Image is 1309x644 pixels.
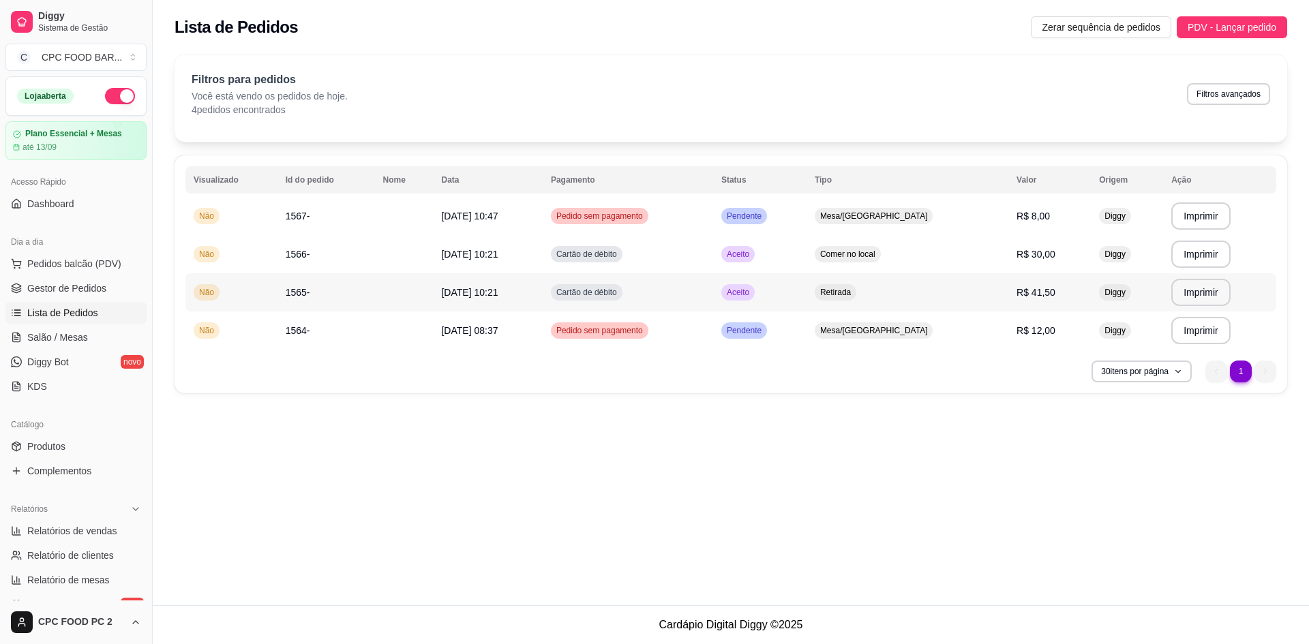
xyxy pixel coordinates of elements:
[27,306,98,320] span: Lista de Pedidos
[1008,166,1091,194] th: Valor
[27,331,88,344] span: Salão / Mesas
[17,50,31,64] span: C
[1171,202,1231,230] button: Imprimir
[5,171,147,193] div: Acesso Rápido
[286,325,310,336] span: 1564-
[196,249,217,260] span: Não
[27,573,110,587] span: Relatório de mesas
[1177,16,1287,38] button: PDV - Lançar pedido
[5,594,147,615] a: Relatório de fidelidadenovo
[17,89,74,104] div: Loja aberta
[724,249,752,260] span: Aceito
[5,277,147,299] a: Gestor de Pedidos
[5,253,147,275] button: Pedidos balcão (PDV)
[1102,249,1128,260] span: Diggy
[5,569,147,591] a: Relatório de mesas
[1199,354,1283,389] nav: pagination navigation
[27,197,74,211] span: Dashboard
[5,326,147,348] a: Salão / Mesas
[5,351,147,373] a: Diggy Botnovo
[5,5,147,38] a: DiggySistema de Gestão
[1187,83,1270,105] button: Filtros avançados
[1092,361,1192,382] button: 30itens por página
[11,504,48,515] span: Relatórios
[277,166,375,194] th: Id do pedido
[153,605,1309,644] footer: Cardápio Digital Diggy © 2025
[38,22,141,33] span: Sistema de Gestão
[27,355,69,369] span: Diggy Bot
[724,325,764,336] span: Pendente
[433,166,542,194] th: Data
[38,10,141,22] span: Diggy
[192,89,348,103] p: Você está vendo os pedidos de hoje.
[1188,20,1276,35] span: PDV - Lançar pedido
[22,142,57,153] article: até 13/09
[817,287,854,298] span: Retirada
[1171,241,1231,268] button: Imprimir
[27,281,106,295] span: Gestor de Pedidos
[38,616,125,628] span: CPC FOOD PC 2
[1091,166,1163,194] th: Origem
[185,166,277,194] th: Visualizado
[817,249,878,260] span: Comer no local
[5,193,147,215] a: Dashboard
[27,598,122,611] span: Relatório de fidelidade
[25,129,122,139] article: Plano Essencial + Mesas
[817,211,931,221] span: Mesa/[GEOGRAPHIC_DATA]
[1171,279,1231,306] button: Imprimir
[1017,325,1055,336] span: R$ 12,00
[5,44,147,71] button: Select a team
[1163,166,1276,194] th: Ação
[554,287,620,298] span: Cartão de débito
[807,166,1008,194] th: Tipo
[554,249,620,260] span: Cartão de débito
[5,435,147,457] a: Produtos
[543,166,713,194] th: Pagamento
[5,545,147,566] a: Relatório de clientes
[5,520,147,542] a: Relatórios de vendas
[1017,249,1055,260] span: R$ 30,00
[1031,16,1171,38] button: Zerar sequência de pedidos
[27,524,117,538] span: Relatórios de vendas
[554,211,646,221] span: Pedido sem pagamento
[441,325,498,336] span: [DATE] 08:37
[5,231,147,253] div: Dia a dia
[27,549,114,562] span: Relatório de clientes
[175,16,298,38] h2: Lista de Pedidos
[1017,211,1050,221] span: R$ 8,00
[286,211,310,221] span: 1567-
[196,325,217,336] span: Não
[5,606,147,639] button: CPC FOOD PC 2
[5,302,147,324] a: Lista de Pedidos
[286,287,310,298] span: 1565-
[27,257,121,271] span: Pedidos balcão (PDV)
[1102,211,1128,221] span: Diggy
[1171,317,1231,344] button: Imprimir
[286,249,310,260] span: 1566-
[441,287,498,298] span: [DATE] 10:21
[196,211,217,221] span: Não
[724,287,752,298] span: Aceito
[42,50,122,64] div: CPC FOOD BAR ...
[1230,361,1252,382] li: pagination item 1 active
[27,380,47,393] span: KDS
[724,211,764,221] span: Pendente
[192,103,348,117] p: 4 pedidos encontrados
[27,440,65,453] span: Produtos
[817,325,931,336] span: Mesa/[GEOGRAPHIC_DATA]
[5,375,147,397] a: KDS
[1042,20,1160,35] span: Zerar sequência de pedidos
[105,88,135,104] button: Alterar Status
[1017,287,1055,298] span: R$ 41,50
[1102,325,1128,336] span: Diggy
[5,460,147,482] a: Complementos
[196,287,217,298] span: Não
[441,211,498,221] span: [DATE] 10:47
[713,166,807,194] th: Status
[5,121,147,160] a: Plano Essencial + Mesasaté 13/09
[441,249,498,260] span: [DATE] 10:21
[554,325,646,336] span: Pedido sem pagamento
[5,414,147,435] div: Catálogo
[375,166,434,194] th: Nome
[1102,287,1128,298] span: Diggy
